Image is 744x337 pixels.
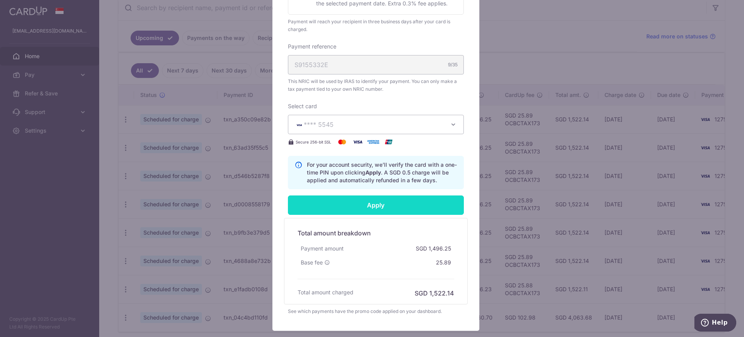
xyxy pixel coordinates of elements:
span: Help [17,5,33,12]
b: Apply [365,169,381,176]
div: 25.89 [433,256,454,270]
span: Base fee [301,259,323,266]
div: 9/35 [448,61,458,69]
label: Payment reference [288,43,336,50]
div: See which payments have the promo code applied on your dashboard. [288,308,464,315]
img: UnionPay [381,137,396,147]
span: Secure 256-bit SSL [296,139,331,145]
img: American Express [365,137,381,147]
img: Mastercard [334,137,350,147]
p: For your account security, we’ll verify the card with a one-time PIN upon clicking . A SGD 0.5 ch... [307,161,457,184]
div: Payment amount [298,242,347,256]
h5: Total amount breakdown [298,228,454,238]
label: Select card [288,102,317,110]
img: Visa [350,137,365,147]
h6: Total amount charged [298,289,353,296]
iframe: Opens a widget where you can find more information [694,314,736,333]
span: This NRIC will be used by IRAS to identify your payment. You can only make a tax payment tied to ... [288,78,464,93]
h6: SGD 1,522.14 [415,289,454,298]
input: Apply [288,195,464,215]
div: SGD 1,496.25 [413,242,454,256]
div: Payment will reach your recipient in three business days after your card is charged. [288,18,464,33]
img: VISA [294,122,304,128]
